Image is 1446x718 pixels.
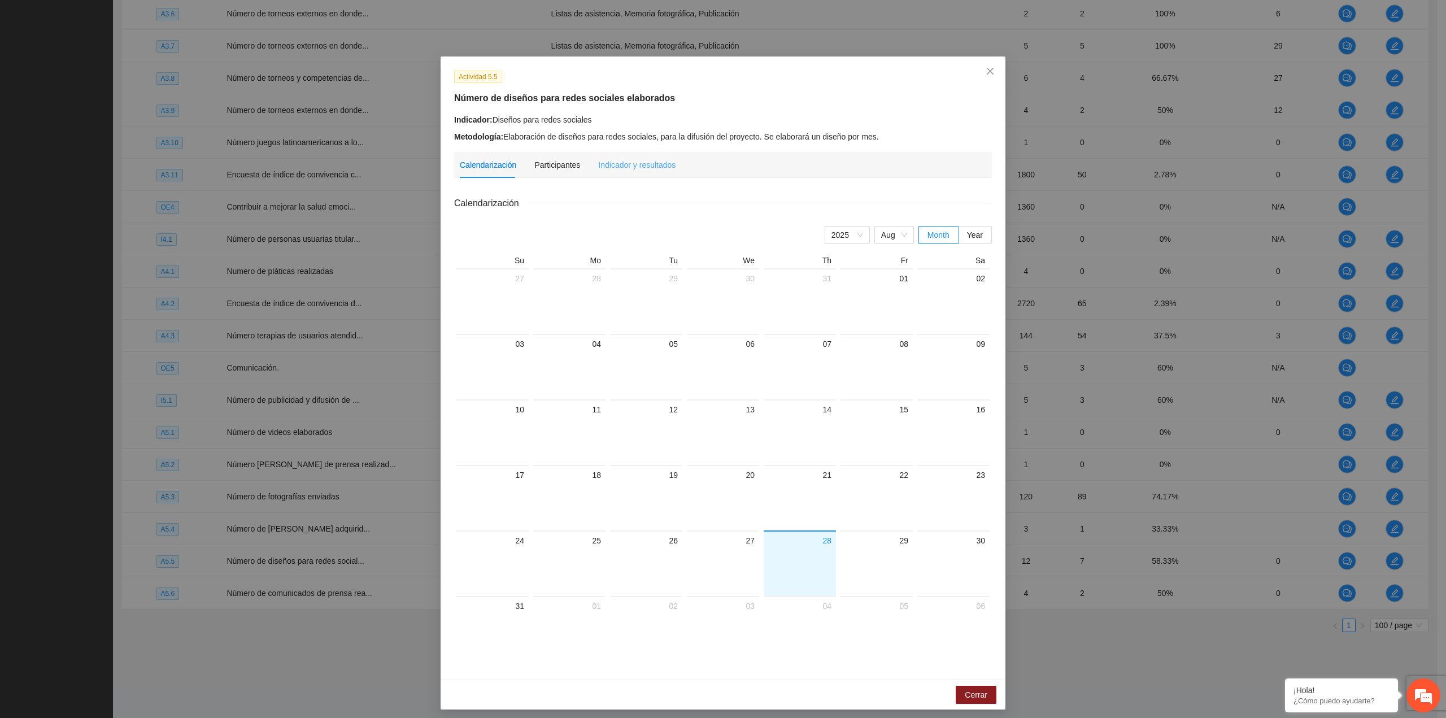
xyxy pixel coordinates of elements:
[454,465,531,530] td: 2025-08-17
[185,6,212,33] div: Minimizar ventana de chat en vivo
[531,399,608,465] td: 2025-08-11
[845,272,908,285] div: 01
[838,465,915,530] td: 2025-08-22
[691,599,755,613] div: 03
[608,465,685,530] td: 2025-08-19
[922,272,985,285] div: 02
[538,599,601,613] div: 01
[538,272,601,285] div: 28
[838,530,915,596] td: 2025-08-29
[538,337,601,351] div: 04
[1293,686,1390,695] div: ¡Hola!
[881,227,907,243] span: Aug
[915,399,992,465] td: 2025-08-16
[768,534,831,547] div: 28
[454,196,528,210] span: Calendarización
[922,403,985,416] div: 16
[915,596,992,662] td: 2025-09-06
[538,468,601,482] div: 18
[685,255,761,268] th: We
[615,534,678,547] div: 26
[956,686,996,704] button: Cerrar
[768,403,831,416] div: 14
[761,596,838,662] td: 2025-09-04
[845,468,908,482] div: 22
[922,534,985,547] div: 30
[845,403,908,416] div: 15
[768,272,831,285] div: 31
[454,596,531,662] td: 2025-08-31
[454,115,493,124] strong: Indicador:
[975,56,1005,87] button: Close
[461,599,524,613] div: 31
[915,268,992,334] td: 2025-08-02
[915,465,992,530] td: 2025-08-23
[986,67,995,76] span: close
[608,596,685,662] td: 2025-09-02
[768,599,831,613] div: 04
[915,530,992,596] td: 2025-08-30
[685,530,761,596] td: 2025-08-27
[768,468,831,482] div: 21
[838,255,915,268] th: Fr
[838,596,915,662] td: 2025-09-05
[615,337,678,351] div: 05
[615,272,678,285] div: 29
[685,268,761,334] td: 2025-07-30
[608,334,685,399] td: 2025-08-05
[922,599,985,613] div: 06
[761,465,838,530] td: 2025-08-21
[531,334,608,399] td: 2025-08-04
[685,334,761,399] td: 2025-08-06
[691,534,755,547] div: 27
[1293,697,1390,705] p: ¿Cómo puedo ayudarte?
[461,272,524,285] div: 27
[691,403,755,416] div: 13
[454,92,992,105] h5: Número de diseños para redes sociales elaborados
[454,255,531,268] th: Su
[454,114,992,126] div: Diseños para redes sociales
[838,334,915,399] td: 2025-08-08
[838,268,915,334] td: 2025-08-01
[922,468,985,482] div: 23
[761,399,838,465] td: 2025-08-14
[927,230,950,240] span: Month
[965,689,987,701] span: Cerrar
[608,399,685,465] td: 2025-08-12
[454,268,531,334] td: 2025-07-27
[685,596,761,662] td: 2025-09-03
[685,399,761,465] td: 2025-08-13
[454,130,992,143] div: Elaboración de diseños para redes sociales, para la difusión del proyecto. Se elaborará un diseño...
[768,337,831,351] div: 07
[615,468,678,482] div: 19
[538,403,601,416] div: 11
[534,159,580,171] div: Participantes
[461,468,524,482] div: 17
[531,255,608,268] th: Mo
[691,337,755,351] div: 06
[691,272,755,285] div: 30
[454,132,503,141] strong: Metodología:
[608,268,685,334] td: 2025-07-29
[454,334,531,399] td: 2025-08-03
[6,308,215,348] textarea: Escriba su mensaje y pulse “Intro”
[845,534,908,547] div: 29
[598,159,676,171] div: Indicador y resultados
[538,534,601,547] div: 25
[915,255,992,268] th: Sa
[922,337,985,351] div: 09
[531,530,608,596] td: 2025-08-25
[66,151,156,265] span: Estamos en línea.
[59,58,190,72] div: Chatee con nosotros ahora
[461,534,524,547] div: 24
[531,268,608,334] td: 2025-07-28
[915,334,992,399] td: 2025-08-09
[845,599,908,613] div: 05
[845,337,908,351] div: 08
[531,465,608,530] td: 2025-08-18
[967,230,983,240] span: Year
[608,530,685,596] td: 2025-08-26
[761,268,838,334] td: 2025-07-31
[454,71,502,83] span: Actividad 5.5
[454,399,531,465] td: 2025-08-10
